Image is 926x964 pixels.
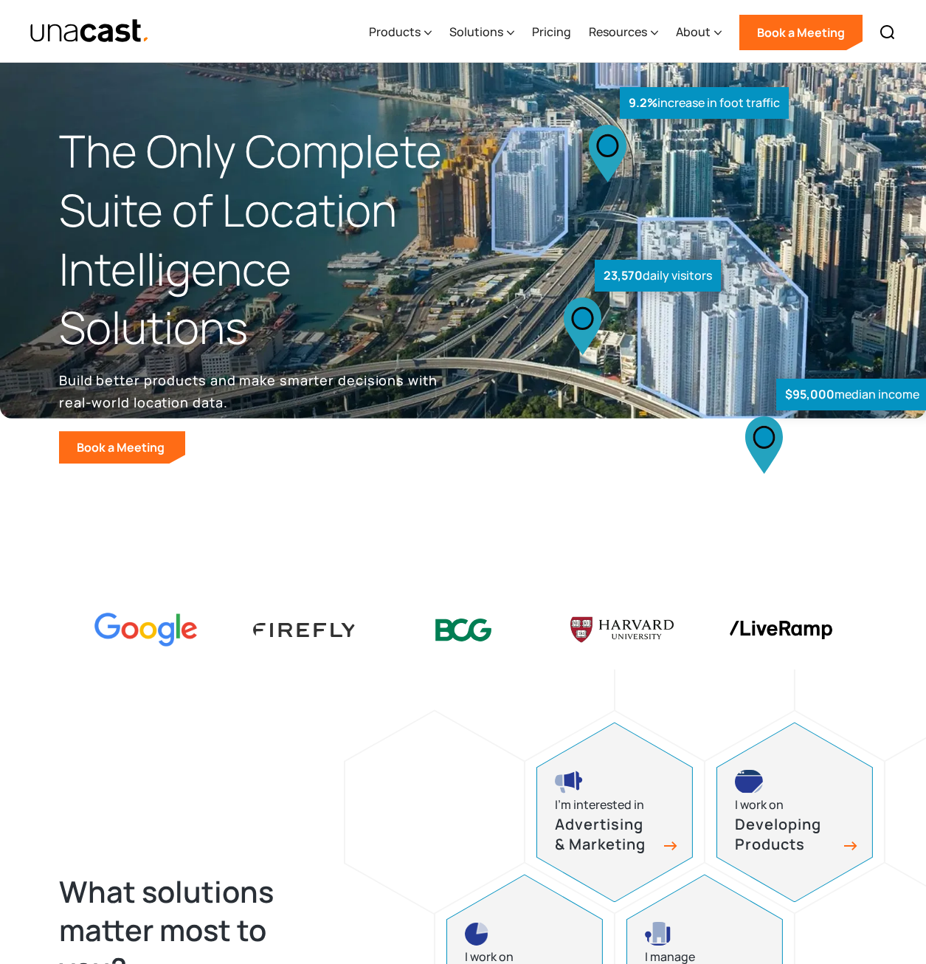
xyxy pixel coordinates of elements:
div: daily visitors [595,260,721,292]
div: increase in foot traffic [620,87,789,119]
img: Firefly Advertising logo [253,623,356,637]
h3: Developing Products [735,815,838,854]
img: Harvard U logo [570,612,674,647]
div: Solutions [449,2,514,63]
div: Resources [589,23,647,41]
h3: Advertising & Marketing [555,815,658,854]
a: Pricing [532,2,571,63]
div: Products [369,2,432,63]
img: pie chart icon [465,922,488,946]
img: site selection icon [645,922,672,946]
strong: 23,570 [604,267,643,283]
img: Google logo Color [94,613,198,647]
div: Products [369,23,421,41]
h1: The Only Complete Suite of Location Intelligence Solutions [59,122,463,357]
div: About [676,23,711,41]
a: home [30,18,150,44]
img: advertising and marketing icon [555,770,583,793]
img: Unacast text logo [30,18,150,44]
a: Book a Meeting [59,431,185,464]
a: advertising and marketing iconI’m interested inAdvertising & Marketing [536,722,693,902]
img: liveramp logo [729,621,832,639]
p: Build better products and make smarter decisions with real-world location data. [59,369,443,413]
a: Book a Meeting [739,15,863,50]
div: About [676,2,722,63]
div: Solutions [449,23,503,41]
img: Search icon [879,24,896,41]
div: I’m interested in [555,795,644,815]
strong: $95,000 [785,386,835,402]
img: developing products icon [735,770,763,793]
a: developing products iconI work onDeveloping Products [716,722,873,902]
strong: 9.2% [629,94,657,111]
div: I work on [735,795,784,815]
img: BCG logo [412,609,515,651]
div: Resources [589,2,658,63]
